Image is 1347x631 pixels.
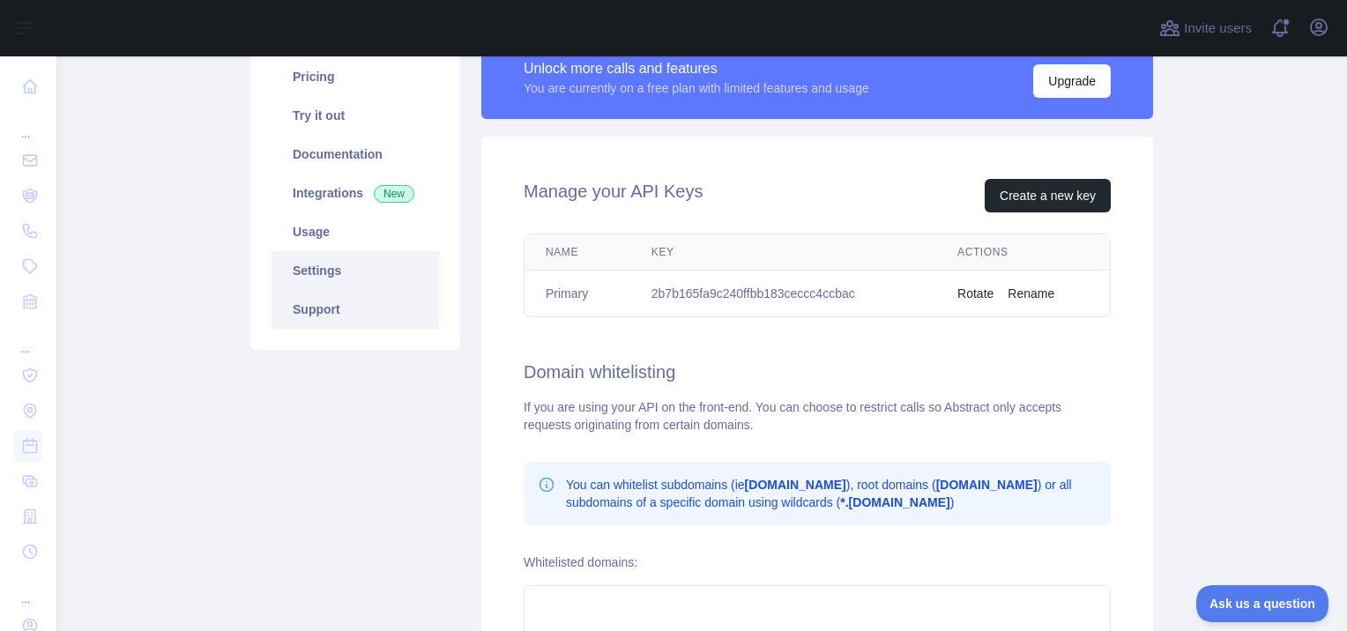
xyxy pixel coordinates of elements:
[14,321,42,356] div: ...
[1033,64,1111,98] button: Upgrade
[1184,19,1252,39] span: Invite users
[525,271,630,317] td: Primary
[14,571,42,606] div: ...
[566,476,1097,511] p: You can whitelist subdomains (ie ), root domains ( ) or all subdomains of a specific domain using...
[936,478,1038,492] b: [DOMAIN_NAME]
[630,271,936,317] td: 2b7b165fa9c240ffbb183ceccc4ccbac
[840,495,949,509] b: *.[DOMAIN_NAME]
[1196,585,1329,622] iframe: Toggle Customer Support
[524,360,1111,384] h2: Domain whitelisting
[374,185,414,203] span: New
[272,290,439,329] a: Support
[272,251,439,290] a: Settings
[525,234,630,271] th: Name
[630,234,936,271] th: Key
[1156,14,1255,42] button: Invite users
[524,58,869,79] div: Unlock more calls and features
[524,179,703,212] h2: Manage your API Keys
[524,398,1111,434] div: If you are using your API on the front-end. You can choose to restrict calls so Abstract only acc...
[936,234,1110,271] th: Actions
[272,57,439,96] a: Pricing
[272,135,439,174] a: Documentation
[985,179,1111,212] button: Create a new key
[745,478,846,492] b: [DOMAIN_NAME]
[957,285,994,302] button: Rotate
[1008,285,1054,302] button: Rename
[272,212,439,251] a: Usage
[524,555,637,569] label: Whitelisted domains:
[524,79,869,97] div: You are currently on a free plan with limited features and usage
[14,106,42,141] div: ...
[272,174,439,212] a: Integrations New
[272,96,439,135] a: Try it out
